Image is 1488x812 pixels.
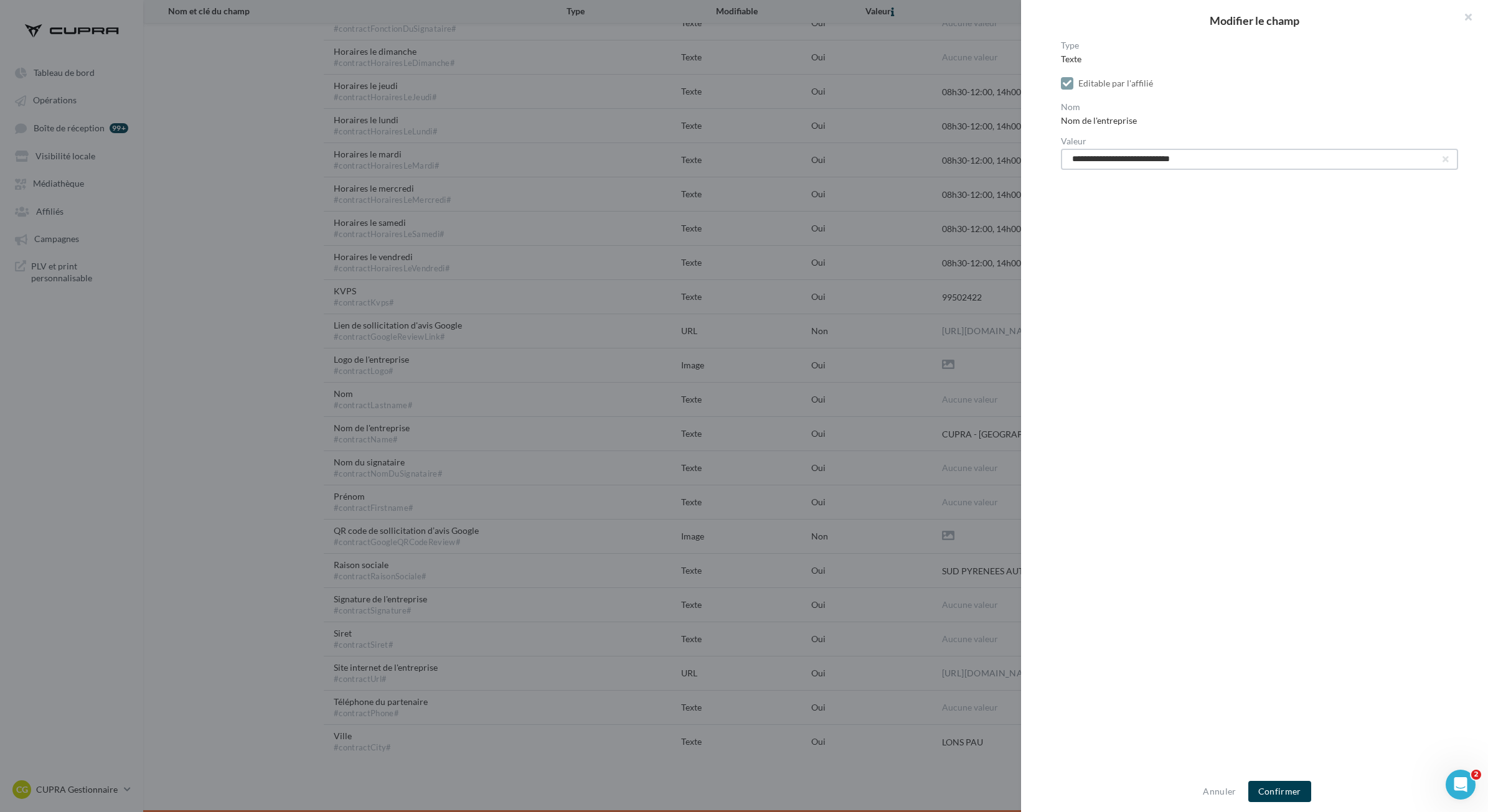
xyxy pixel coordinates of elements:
iframe: Intercom live chat [1446,770,1476,800]
button: Annuler [1198,784,1241,799]
div: Nom de l'entreprise [1061,114,1458,127]
h2: Modifier le champ [1041,15,1468,26]
label: Nom [1061,103,1458,111]
div: Texte [1061,53,1458,65]
div: Editable par l'affilié [1078,77,1153,90]
label: Type [1061,41,1458,50]
label: Valeur [1061,137,1458,146]
button: Confirmer [1248,781,1311,802]
span: 2 [1471,770,1481,780]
